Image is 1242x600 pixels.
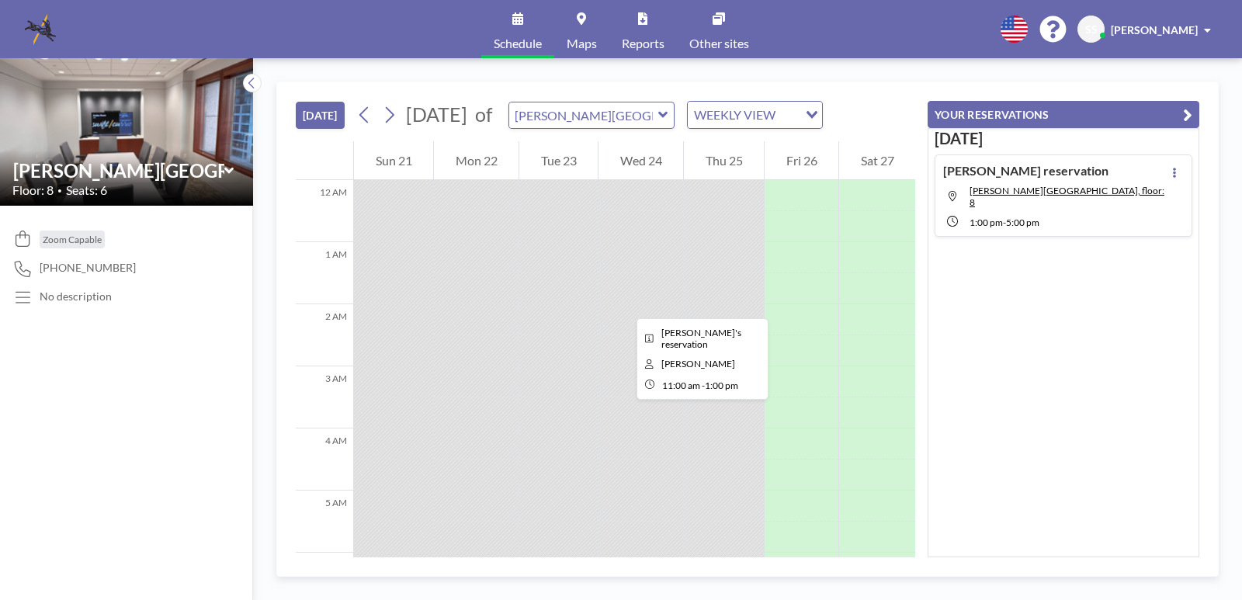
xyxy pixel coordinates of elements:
span: Reports [622,37,664,50]
div: Sun 21 [354,141,433,180]
span: - [702,380,705,391]
span: Schedule [494,37,542,50]
span: [DATE] [406,102,467,126]
button: YOUR RESERVATIONS [928,101,1199,128]
div: 5 AM [296,491,353,553]
span: • [57,186,62,196]
span: WEEKLY VIEW [691,105,779,125]
div: Wed 24 [598,141,683,180]
div: 2 AM [296,304,353,366]
span: 11:00 AM [662,380,700,391]
span: Angela's reservation [661,327,741,350]
span: Zoom Capable [43,234,102,245]
span: Other sites [689,37,749,50]
div: 12 AM [296,180,353,242]
h4: [PERSON_NAME] reservation [943,163,1108,179]
div: Sat 27 [839,141,915,180]
input: Ansley Room [13,159,224,182]
span: Seats: 6 [66,182,107,198]
span: 5:00 PM [1006,217,1039,228]
div: 4 AM [296,428,353,491]
input: Search for option [780,105,796,125]
span: Ansley Room, floor: 8 [970,185,1164,208]
span: 1:00 PM [705,380,738,391]
span: SS [1085,23,1098,36]
input: Ansley Room [509,102,658,128]
span: 1:00 PM [970,217,1003,228]
div: Fri 26 [765,141,838,180]
span: [PERSON_NAME] [1111,23,1198,36]
div: Tue 23 [519,141,598,180]
span: Floor: 8 [12,182,54,198]
div: 3 AM [296,366,353,428]
h3: [DATE] [935,129,1192,148]
span: Maps [567,37,597,50]
img: organization-logo [25,14,56,45]
div: 1 AM [296,242,353,304]
span: Angela McDaniel [661,358,735,369]
div: Search for option [688,102,822,128]
span: of [475,102,492,127]
span: [PHONE_NUMBER] [40,261,136,275]
div: Mon 22 [434,141,519,180]
button: [DATE] [296,102,345,129]
div: Thu 25 [684,141,764,180]
span: - [1003,217,1006,228]
div: No description [40,290,112,303]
